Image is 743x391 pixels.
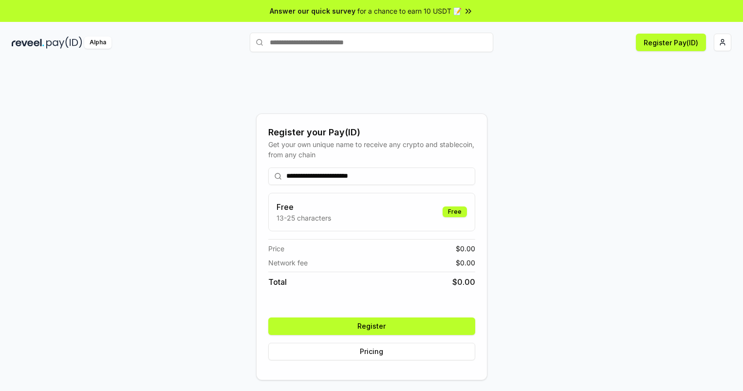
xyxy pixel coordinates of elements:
[452,276,475,288] span: $ 0.00
[268,139,475,160] div: Get your own unique name to receive any crypto and stablecoin, from any chain
[443,206,467,217] div: Free
[277,213,331,223] p: 13-25 characters
[12,37,44,49] img: reveel_dark
[268,343,475,360] button: Pricing
[268,276,287,288] span: Total
[456,258,475,268] span: $ 0.00
[46,37,82,49] img: pay_id
[636,34,706,51] button: Register Pay(ID)
[270,6,355,16] span: Answer our quick survey
[268,258,308,268] span: Network fee
[268,317,475,335] button: Register
[268,243,284,254] span: Price
[456,243,475,254] span: $ 0.00
[84,37,111,49] div: Alpha
[277,201,331,213] h3: Free
[357,6,462,16] span: for a chance to earn 10 USDT 📝
[268,126,475,139] div: Register your Pay(ID)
